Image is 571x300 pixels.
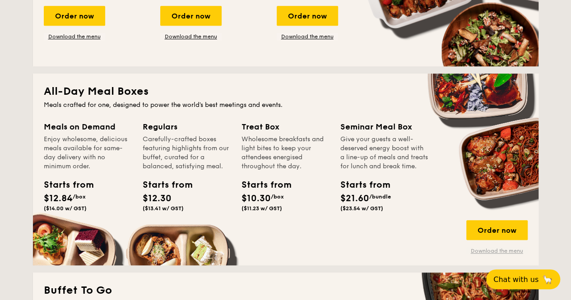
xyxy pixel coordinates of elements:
[493,275,539,284] span: Chat with us
[340,205,383,212] span: ($23.54 w/ GST)
[241,193,271,204] span: $10.30
[143,120,231,133] div: Regulars
[340,120,428,133] div: Seminar Meal Box
[369,194,391,200] span: /bundle
[340,193,369,204] span: $21.60
[466,220,528,240] div: Order now
[143,193,172,204] span: $12.30
[340,135,428,171] div: Give your guests a well-deserved energy boost with a line-up of meals and treats for lunch and br...
[466,247,528,254] a: Download the menu
[340,178,381,192] div: Starts from
[44,33,105,40] a: Download the menu
[73,194,86,200] span: /box
[44,178,84,192] div: Starts from
[143,135,231,171] div: Carefully-crafted boxes featuring highlights from our buffet, curated for a balanced, satisfying ...
[44,205,87,212] span: ($14.00 w/ GST)
[44,135,132,171] div: Enjoy wholesome, delicious meals available for same-day delivery with no minimum order.
[277,33,338,40] a: Download the menu
[44,283,528,298] h2: Buffet To Go
[241,205,282,212] span: ($11.23 w/ GST)
[44,193,73,204] span: $12.84
[44,120,132,133] div: Meals on Demand
[241,135,330,171] div: Wholesome breakfasts and light bites to keep your attendees energised throughout the day.
[160,33,222,40] a: Download the menu
[241,178,282,192] div: Starts from
[271,194,284,200] span: /box
[542,274,553,285] span: 🦙
[44,84,528,99] h2: All-Day Meal Boxes
[277,6,338,26] div: Order now
[143,205,184,212] span: ($13.41 w/ GST)
[44,6,105,26] div: Order now
[241,120,330,133] div: Treat Box
[143,178,183,192] div: Starts from
[44,101,528,110] div: Meals crafted for one, designed to power the world's best meetings and events.
[486,269,560,289] button: Chat with us🦙
[160,6,222,26] div: Order now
